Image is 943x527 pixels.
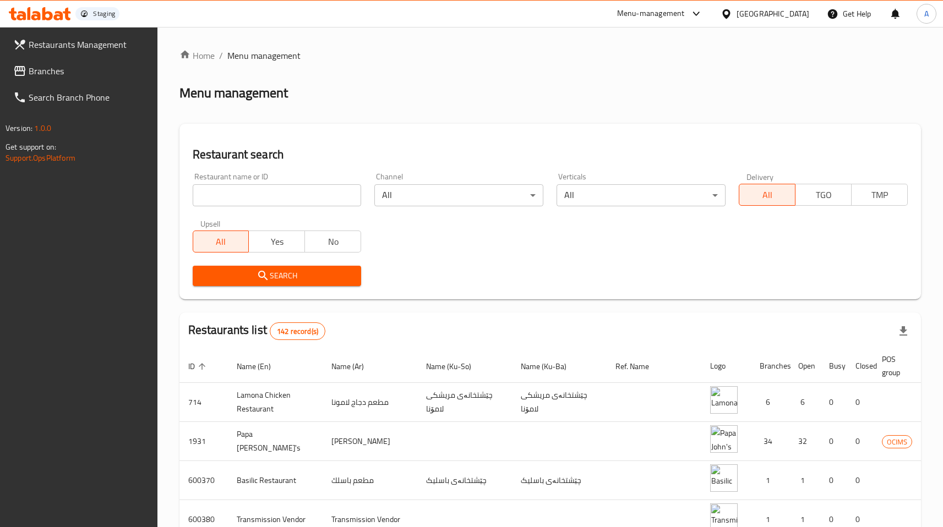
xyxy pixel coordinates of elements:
[710,386,738,414] img: Lamona Chicken Restaurant
[228,422,323,461] td: Papa [PERSON_NAME]'s
[710,464,738,492] img: Basilic Restaurant
[789,383,820,422] td: 6
[417,461,512,500] td: چێشتخانەی باسلیک
[270,326,325,337] span: 142 record(s)
[512,461,607,500] td: چێشتخانەی باسلیک
[248,230,305,252] button: Yes
[323,422,417,461] td: [PERSON_NAME]
[4,84,157,111] a: Search Branch Phone
[193,146,908,163] h2: Restaurant search
[228,461,323,500] td: Basilic Restaurant
[270,322,325,340] div: Total records count
[309,234,357,250] span: No
[193,266,362,286] button: Search
[847,349,873,383] th: Closed
[789,461,820,500] td: 1
[237,360,285,373] span: Name (En)
[847,461,873,500] td: 0
[426,360,486,373] span: Name (Ku-So)
[737,8,809,20] div: [GEOGRAPHIC_DATA]
[198,234,245,250] span: All
[751,349,789,383] th: Branches
[227,49,301,62] span: Menu management
[751,422,789,461] td: 34
[882,436,912,448] span: OCIMS
[924,8,929,20] span: A
[4,58,157,84] a: Branches
[200,219,221,227] label: Upsell
[193,230,249,252] button: All
[882,353,914,379] span: POS group
[615,360,663,373] span: Ref. Name
[179,49,921,62] nav: breadcrumb
[323,461,417,500] td: مطعم باسلك
[739,184,795,206] button: All
[521,360,581,373] span: Name (Ku-Ba)
[417,383,512,422] td: چێشتخانەی مریشکی لامۆنا
[6,151,75,165] a: Support.OpsPlatform
[617,7,685,20] div: Menu-management
[512,383,607,422] td: چێشتخانەی مریشکی لامۆنا
[29,64,149,78] span: Branches
[323,383,417,422] td: مطعم دجاج لامونا
[751,461,789,500] td: 1
[29,91,149,104] span: Search Branch Phone
[304,230,361,252] button: No
[744,187,791,203] span: All
[789,422,820,461] td: 32
[93,9,115,18] div: Staging
[6,121,32,135] span: Version:
[856,187,903,203] span: TMP
[179,49,215,62] a: Home
[253,234,301,250] span: Yes
[851,184,908,206] button: TMP
[820,422,847,461] td: 0
[374,184,543,206] div: All
[228,383,323,422] td: Lamona Chicken Restaurant
[701,349,751,383] th: Logo
[746,173,774,180] label: Delivery
[4,31,157,58] a: Restaurants Management
[179,383,228,422] td: 714
[219,49,223,62] li: /
[188,322,326,340] h2: Restaurants list
[795,184,852,206] button: TGO
[193,184,362,206] input: Search for restaurant name or ID..
[820,349,847,383] th: Busy
[6,140,56,154] span: Get support on:
[34,121,51,135] span: 1.0.0
[847,383,873,422] td: 0
[188,360,209,373] span: ID
[710,425,738,453] img: Papa John's
[890,318,917,344] div: Export file
[789,349,820,383] th: Open
[331,360,378,373] span: Name (Ar)
[557,184,726,206] div: All
[847,422,873,461] td: 0
[751,383,789,422] td: 6
[820,461,847,500] td: 0
[800,187,847,203] span: TGO
[179,461,228,500] td: 600370
[820,383,847,422] td: 0
[29,38,149,51] span: Restaurants Management
[179,84,288,102] h2: Menu management
[201,269,353,283] span: Search
[179,422,228,461] td: 1931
